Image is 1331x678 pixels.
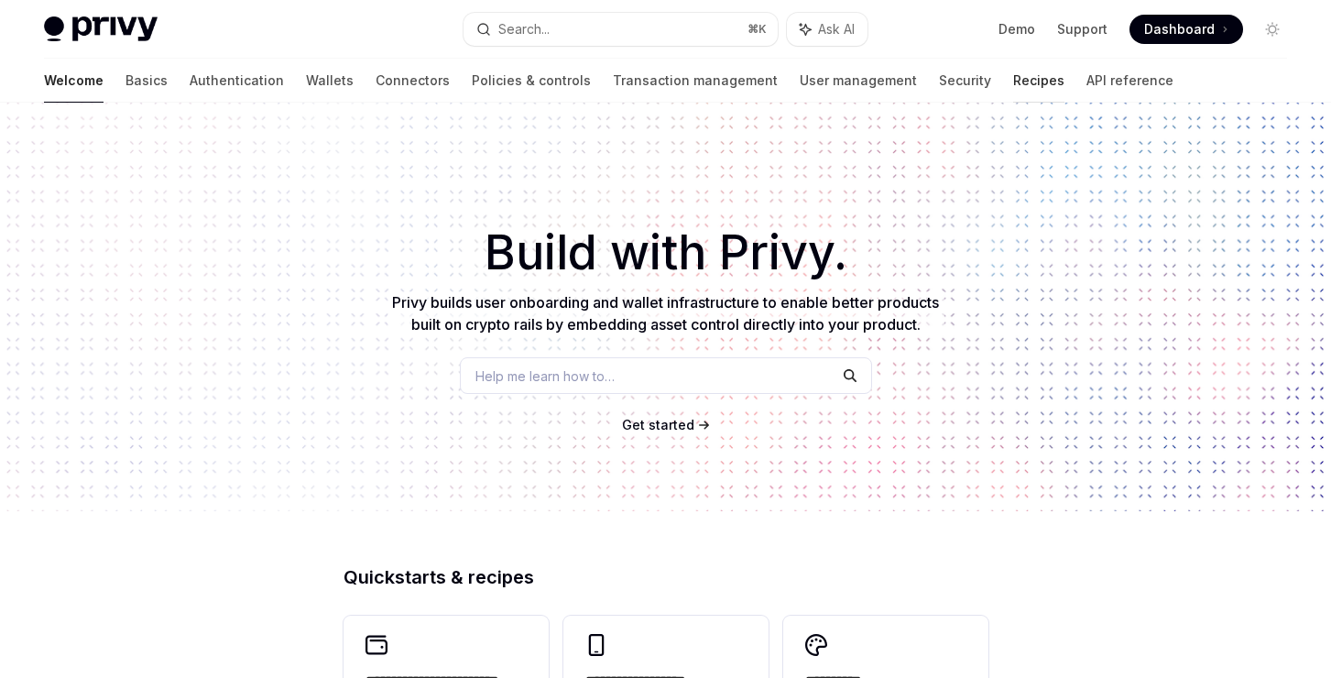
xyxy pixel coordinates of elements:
[1129,15,1243,44] a: Dashboard
[44,59,104,103] a: Welcome
[787,13,867,46] button: Ask AI
[306,59,354,103] a: Wallets
[190,59,284,103] a: Authentication
[485,236,847,269] span: Build with Privy.
[498,18,550,40] div: Search...
[622,416,694,434] a: Get started
[376,59,450,103] a: Connectors
[472,59,591,103] a: Policies & controls
[475,366,615,386] span: Help me learn how to…
[747,22,767,37] span: ⌘ K
[1013,59,1064,103] a: Recipes
[818,20,855,38] span: Ask AI
[613,59,778,103] a: Transaction management
[125,59,168,103] a: Basics
[44,16,158,42] img: light logo
[939,59,991,103] a: Security
[1086,59,1173,103] a: API reference
[392,293,939,334] span: Privy builds user onboarding and wallet infrastructure to enable better products built on crypto ...
[622,417,694,432] span: Get started
[1057,20,1107,38] a: Support
[464,13,779,46] button: Search...⌘K
[1144,20,1215,38] span: Dashboard
[998,20,1035,38] a: Demo
[1258,15,1287,44] button: Toggle dark mode
[344,568,534,586] span: Quickstarts & recipes
[800,59,917,103] a: User management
